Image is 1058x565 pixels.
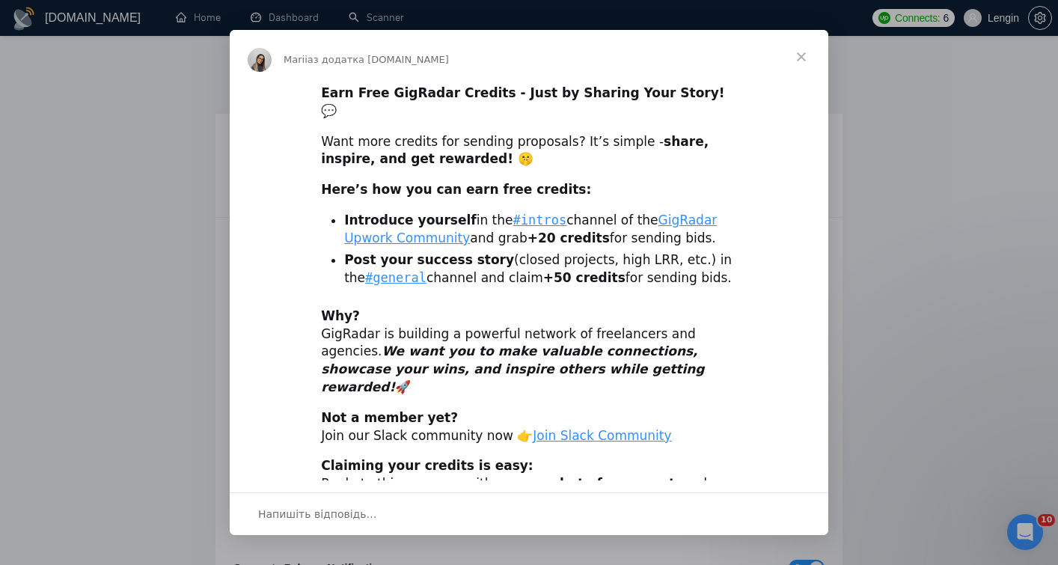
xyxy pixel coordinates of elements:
b: screenshot of your post [504,476,675,491]
b: Here’s how you can earn free credits: [321,182,591,197]
div: GigRadar is building a powerful network of freelancers and agencies. 🚀 [321,308,737,397]
a: #general [365,270,426,285]
a: #intros [513,213,567,227]
b: Post your success story [344,252,514,267]
li: in the channel of the and grab for sending bids. [344,212,737,248]
b: Why? [321,308,360,323]
b: Earn Free GigRadar Credits - Just by Sharing Your Story! [321,85,724,100]
span: Закрити [774,30,828,84]
b: Claiming your credits is easy: [321,458,533,473]
li: (closed projects, high LRR, etc.) in the channel and claim for sending bids. [344,251,737,287]
span: Mariia [284,54,314,65]
div: Join our Slack community now 👉 [321,409,737,445]
div: Відкрити бесіду й відповісти [230,492,828,535]
b: Not a member yet? [321,410,458,425]
a: Join Slack Community [533,428,671,443]
div: 💬 [321,85,737,120]
div: Want more credits for sending proposals? It’s simple - [321,133,737,169]
img: Profile image for Mariia [248,48,272,72]
b: Introduce yourself [344,213,477,227]
i: We want you to make valuable connections, showcase your wins, and inspire others while getting re... [321,343,704,394]
div: Reply to this message with a , and our Tech Support Team will instantly top up your credits! 💸 [321,457,737,510]
span: з додатка [DOMAIN_NAME] [314,54,449,65]
a: GigRadar Upwork Community [344,213,717,245]
b: +50 credits [543,270,626,285]
b: +20 credits [528,230,610,245]
span: Напишіть відповідь… [258,504,377,524]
